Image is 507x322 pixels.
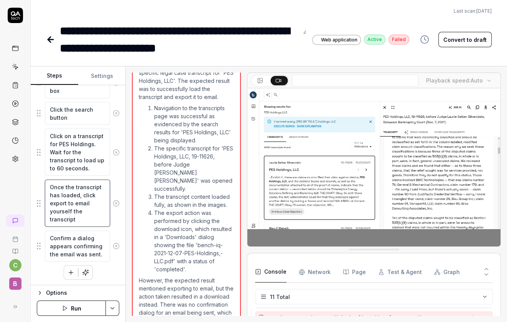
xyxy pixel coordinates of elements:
div: Options [46,288,119,297]
div: Failed [388,35,409,45]
button: Remove step [110,145,122,160]
button: …22c4a6df50cc4e140905273ac8c.js:79501:27 [398,314,490,321]
time: [DATE] [476,8,492,14]
button: Remove step [110,106,122,121]
a: New conversation [6,215,25,227]
a: Web application [312,35,361,45]
li: Navigation to the transcripts page was successful as evidenced by the search results for 'PES Hol... [154,104,234,144]
button: Steps [31,67,78,85]
button: Settings [78,67,126,85]
p: The test case goal was to navigate to the transcripts page and open a specific legal case transcr... [139,53,234,101]
div: …22c4a6df50cc4e140905273ac8c.js : 79501 : 27 [398,314,490,321]
span: Web application [321,36,357,43]
button: Remove step [110,196,122,211]
a: Documentation [3,242,27,254]
button: Last scan:[DATE] [454,8,492,15]
button: Console [255,261,286,283]
li: The specific transcript for 'PES Holdings, LLC, 19-11626, before Judge [PERSON_NAME] [PERSON_NAME... [154,144,234,193]
button: Run [37,301,106,316]
div: Suggestions [37,230,119,262]
button: View version history [415,32,434,47]
a: Book a call with us [3,230,27,242]
button: Graph [434,261,460,283]
li: The export action was performed by clicking the download icon, which resulted in a 'Downloads' di... [154,209,234,273]
button: Remove step [110,238,122,254]
div: Active [364,35,385,45]
div: Suggestions [37,128,119,176]
button: Convert to draft [438,32,492,47]
button: Options [37,288,119,297]
div: Playback speed: [426,76,483,84]
button: B [3,271,27,291]
button: Page [343,261,366,283]
span: Last scan: [454,8,492,15]
div: Suggestions [37,179,119,227]
span: B [9,277,21,290]
div: Suggestions [37,102,119,125]
button: Test & Agent [378,261,422,283]
button: Network [299,261,331,283]
li: The transcript content loaded fully, as shown in the images. [154,193,234,209]
button: c [9,259,21,271]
